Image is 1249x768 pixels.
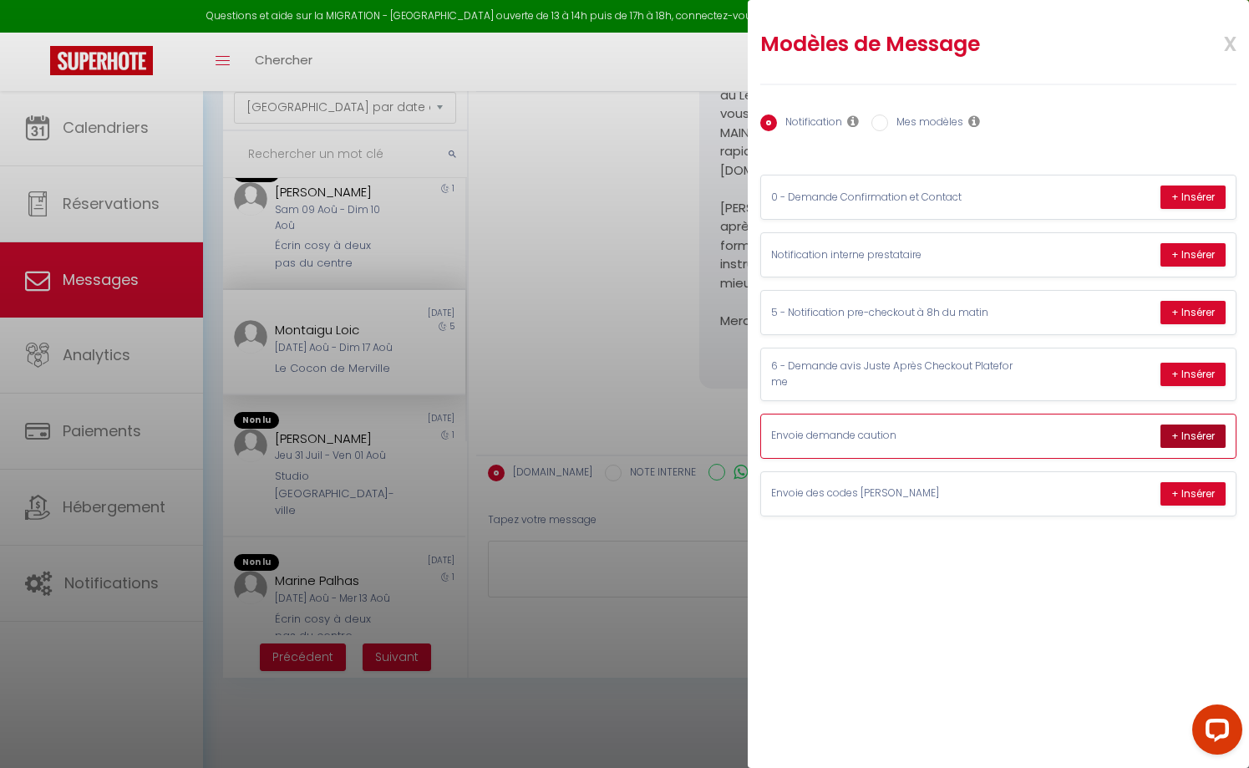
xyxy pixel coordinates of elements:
[1179,698,1249,768] iframe: LiveChat chat widget
[888,114,963,133] label: Mes modèles
[771,190,1022,206] p: 0 - Demande Confirmation et Contact
[1160,425,1226,448] button: + Insérer
[1160,363,1226,386] button: + Insérer
[847,114,859,128] i: Les notifications sont visibles par toi et ton équipe
[1160,301,1226,324] button: + Insérer
[771,247,1022,263] p: Notification interne prestataire
[771,486,1022,501] p: Envoie des codes [PERSON_NAME]
[968,114,980,128] i: Les modèles généraux sont visibles par vous et votre équipe
[1160,186,1226,209] button: + Insérer
[771,305,1022,321] p: 5 - Notification pre-checkout à 8h du matin
[777,114,842,133] label: Notification
[1184,23,1236,62] span: x
[771,359,1022,390] p: 6 - Demande avis Juste Après Checkout Plateforme
[771,428,1022,444] p: Envoie demande caution
[760,31,1150,58] h2: Modèles de Message
[1160,243,1226,267] button: + Insérer
[1160,482,1226,506] button: + Insérer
